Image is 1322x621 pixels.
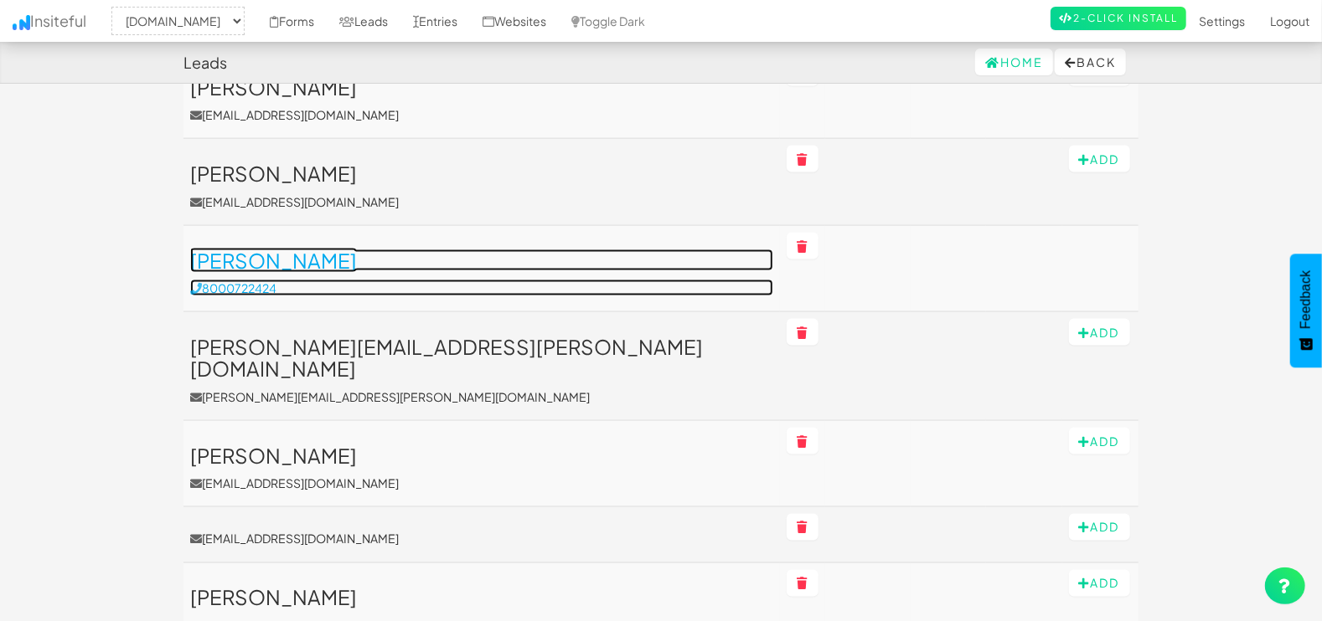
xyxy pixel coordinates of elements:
button: Add [1069,319,1130,346]
h3: [PERSON_NAME] [190,587,773,608]
h3: [PERSON_NAME] [190,162,773,184]
p: [EMAIL_ADDRESS][DOMAIN_NAME] [190,475,773,491]
img: icon.png [13,15,30,30]
a: [EMAIL_ADDRESS][DOMAIN_NAME] [190,531,773,547]
a: [PERSON_NAME][EMAIL_ADDRESS][DOMAIN_NAME] [190,444,773,491]
button: Add [1069,428,1130,454]
p: [EMAIL_ADDRESS][DOMAIN_NAME] [190,193,773,210]
a: [PERSON_NAME][EMAIL_ADDRESS][PERSON_NAME][DOMAIN_NAME][PERSON_NAME][EMAIL_ADDRESS][PERSON_NAME][D... [190,336,773,405]
a: 2-Click Install [1051,7,1186,30]
h4: Leads [183,54,227,71]
a: [PERSON_NAME]8000722424 [190,249,773,296]
p: [EMAIL_ADDRESS][DOMAIN_NAME] [190,106,773,123]
button: Add [1069,514,1130,541]
button: Feedback - Show survey [1290,254,1322,367]
button: Back [1055,49,1126,75]
a: [PERSON_NAME][EMAIL_ADDRESS][DOMAIN_NAME] [190,162,773,209]
a: [PERSON_NAME][EMAIL_ADDRESS][DOMAIN_NAME] [190,76,773,123]
h3: [PERSON_NAME] [190,76,773,98]
a: Home [975,49,1053,75]
p: [PERSON_NAME][EMAIL_ADDRESS][PERSON_NAME][DOMAIN_NAME] [190,388,773,405]
h3: [PERSON_NAME][EMAIL_ADDRESS][PERSON_NAME][DOMAIN_NAME] [190,336,773,380]
h3: [PERSON_NAME] [190,444,773,466]
p: 8000722424 [190,280,773,296]
h3: [PERSON_NAME] [190,249,773,271]
button: Add [1069,146,1130,172]
span: Feedback [1299,270,1314,329]
button: Add [1069,570,1130,597]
